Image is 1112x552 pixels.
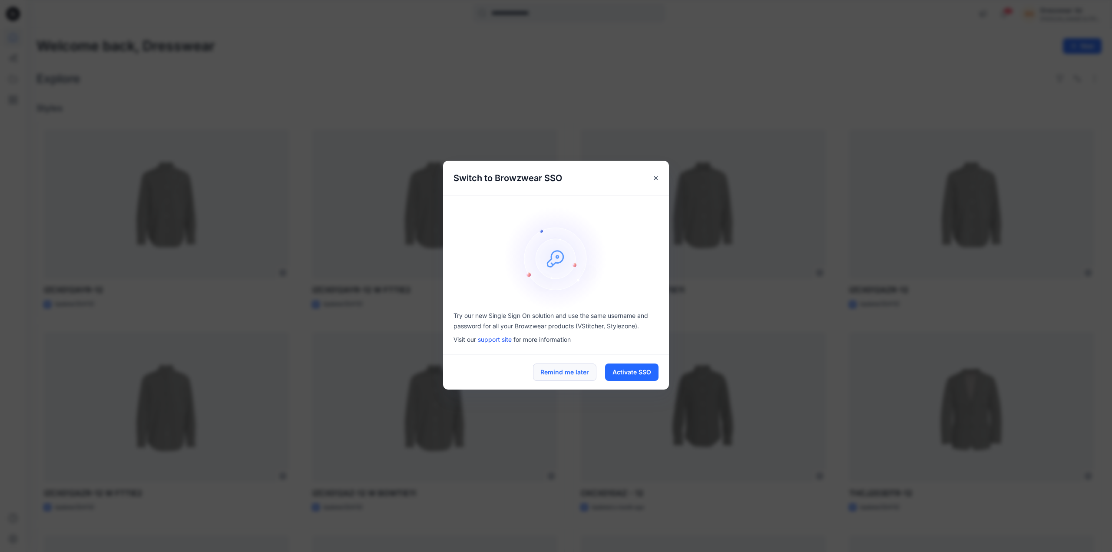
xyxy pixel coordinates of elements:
[453,311,659,331] p: Try our new Single Sign On solution and use the same username and password for all your Browzwear...
[478,336,512,343] a: support site
[648,170,664,186] button: Close
[443,161,573,195] h5: Switch to Browzwear SSO
[504,206,608,311] img: onboarding-sz2.46497b1a466840e1406823e529e1e164.svg
[605,364,659,381] button: Activate SSO
[453,335,659,344] p: Visit our for more information
[533,364,596,381] button: Remind me later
